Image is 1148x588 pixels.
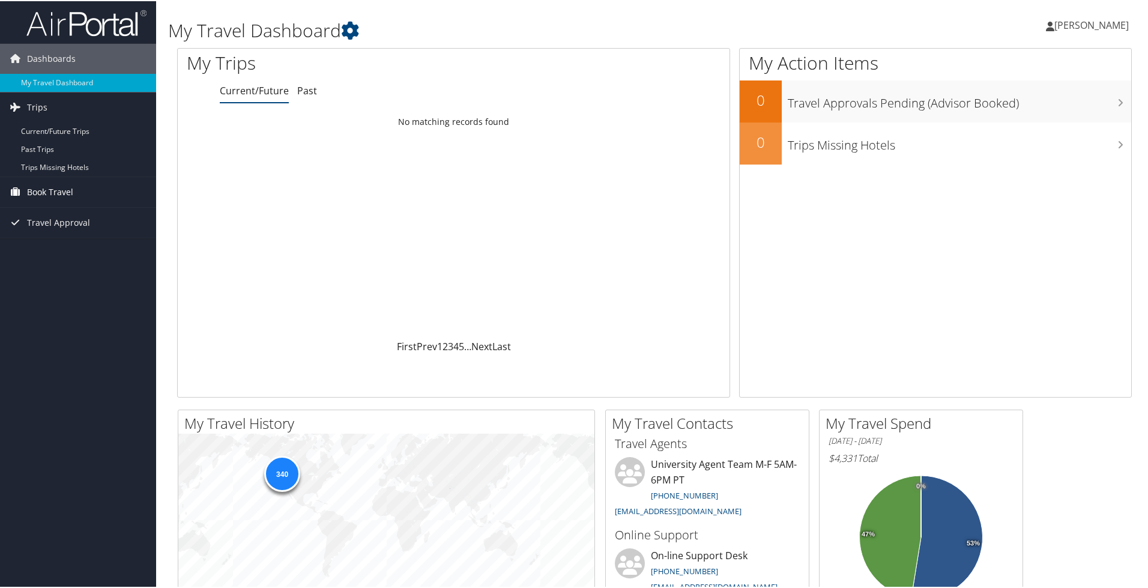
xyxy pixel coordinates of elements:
span: Travel Approval [27,207,90,237]
a: Past [297,83,317,96]
span: [PERSON_NAME] [1054,17,1129,31]
a: [EMAIL_ADDRESS][DOMAIN_NAME] [615,505,742,515]
h2: My Travel History [184,412,594,432]
h3: Travel Approvals Pending (Advisor Booked) [788,88,1131,111]
li: University Agent Team M-F 5AM-6PM PT [609,456,806,520]
a: [PHONE_NUMBER] [651,565,718,575]
h2: My Travel Contacts [612,412,809,432]
h1: My Travel Dashboard [168,17,817,42]
a: 1 [437,339,443,352]
tspan: 53% [967,539,980,546]
h3: Online Support [615,526,800,542]
a: Prev [417,339,437,352]
span: Trips [27,91,47,121]
a: Current/Future [220,83,289,96]
h6: [DATE] - [DATE] [829,434,1014,446]
a: [PHONE_NUMBER] [651,489,718,500]
td: No matching records found [178,110,730,132]
span: $4,331 [829,450,857,464]
h3: Trips Missing Hotels [788,130,1131,153]
span: … [464,339,471,352]
h3: Travel Agents [615,434,800,451]
tspan: 0% [916,482,926,489]
span: Book Travel [27,176,73,206]
h2: 0 [740,131,782,151]
a: 4 [453,339,459,352]
h2: 0 [740,89,782,109]
a: Next [471,339,492,352]
h1: My Trips [187,49,491,74]
a: 0Trips Missing Hotels [740,121,1131,163]
img: airportal-logo.png [26,8,147,36]
a: First [397,339,417,352]
span: Dashboards [27,43,76,73]
h2: My Travel Spend [826,412,1023,432]
a: 0Travel Approvals Pending (Advisor Booked) [740,79,1131,121]
tspan: 47% [862,530,875,537]
a: 2 [443,339,448,352]
a: Last [492,339,511,352]
h6: Total [829,450,1014,464]
div: 340 [264,455,300,491]
a: 5 [459,339,464,352]
a: [PERSON_NAME] [1046,6,1141,42]
a: 3 [448,339,453,352]
h1: My Action Items [740,49,1131,74]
